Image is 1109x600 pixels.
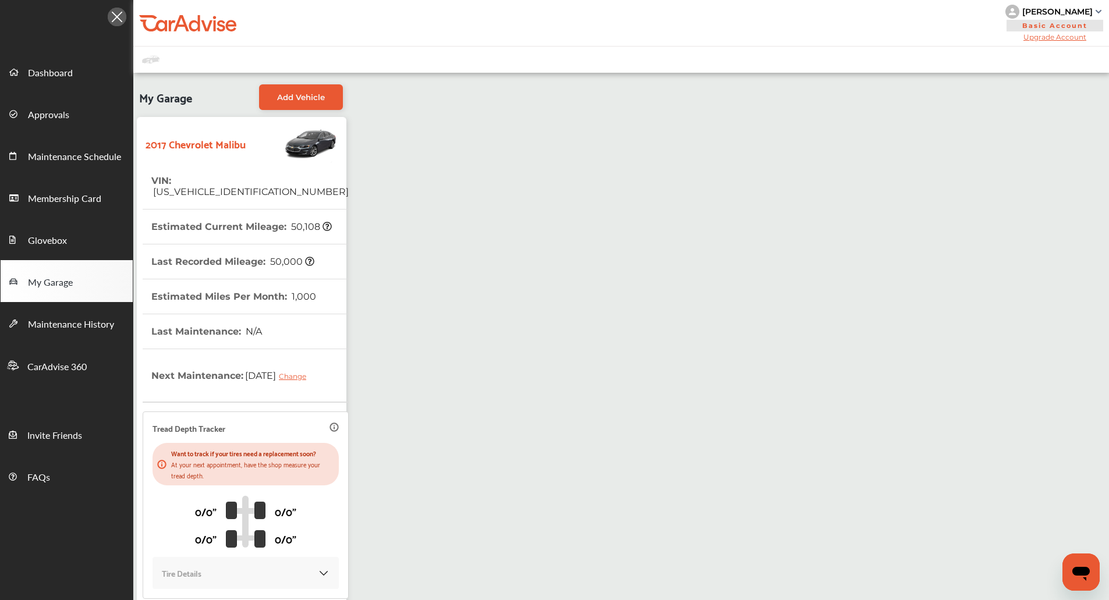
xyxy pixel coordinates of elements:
img: tire_track_logo.b900bcbc.svg [226,495,265,548]
img: KOKaJQAAAABJRU5ErkJggg== [318,567,329,579]
th: Last Recorded Mileage : [151,244,314,279]
span: Add Vehicle [277,93,325,102]
p: Tire Details [162,566,201,580]
span: 50,108 [289,221,332,232]
a: My Garage [1,260,133,302]
iframe: Button to launch messaging window [1062,553,1100,591]
span: Basic Account [1007,20,1103,31]
span: Approvals [28,108,69,123]
span: Glovebox [28,233,67,248]
th: Estimated Miles Per Month : [151,279,316,314]
span: 1,000 [290,291,316,302]
span: Maintenance History [28,317,114,332]
a: Approvals [1,93,133,134]
div: Change [279,372,312,381]
p: 0/0" [195,502,217,520]
p: Tread Depth Tracker [153,421,225,435]
span: CarAdvise 360 [27,360,87,375]
span: Invite Friends [27,428,82,443]
span: [DATE] [243,361,315,390]
img: Vehicle [246,123,338,164]
th: Last Maintenance : [151,314,262,349]
span: 50,000 [268,256,314,267]
a: Add Vehicle [259,84,343,110]
span: Dashboard [28,66,73,81]
p: 0/0" [275,502,296,520]
img: sCxJUJ+qAmfqhQGDUl18vwLg4ZYJ6CxN7XmbOMBAAAAAElFTkSuQmCC [1096,10,1101,13]
p: Want to track if your tires need a replacement soon? [171,448,334,459]
div: [PERSON_NAME] [1022,6,1093,17]
span: Membership Card [28,191,101,207]
p: 0/0" [195,530,217,548]
span: [US_VEHICLE_IDENTIFICATION_NUMBER] [151,186,349,197]
span: N/A [244,326,262,337]
img: placeholder_car.fcab19be.svg [142,52,160,67]
span: My Garage [28,275,73,290]
a: Membership Card [1,176,133,218]
p: 0/0" [275,530,296,548]
th: Next Maintenance : [151,349,315,402]
span: Upgrade Account [1005,33,1104,41]
a: Glovebox [1,218,133,260]
img: Icon.5fd9dcc7.svg [108,8,126,26]
span: FAQs [27,470,50,485]
a: Dashboard [1,51,133,93]
img: knH8PDtVvWoAbQRylUukY18CTiRevjo20fAtgn5MLBQj4uumYvk2MzTtcAIzfGAtb1XOLVMAvhLuqoNAbL4reqehy0jehNKdM... [1005,5,1019,19]
a: Maintenance Schedule [1,134,133,176]
strong: 2017 Chevrolet Malibu [146,134,246,152]
p: At your next appointment, have the shop measure your tread depth. [171,459,334,481]
span: Maintenance Schedule [28,150,121,165]
span: My Garage [139,84,192,110]
th: Estimated Current Mileage : [151,210,332,244]
th: VIN : [151,164,349,209]
a: Maintenance History [1,302,133,344]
